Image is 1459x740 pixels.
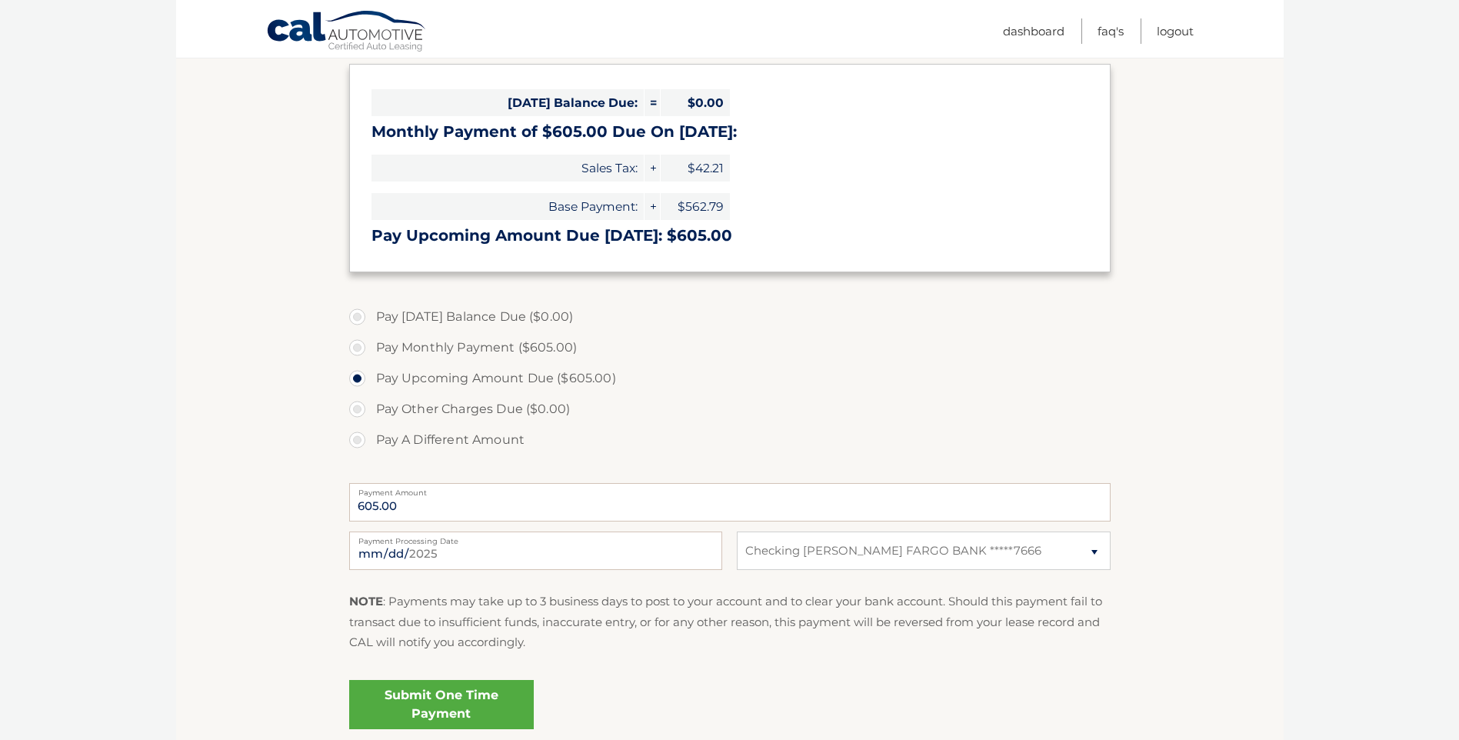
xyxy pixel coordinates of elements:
span: Sales Tax: [371,155,644,182]
label: Pay Other Charges Due ($0.00) [349,394,1111,425]
a: FAQ's [1098,18,1124,44]
label: Pay Monthly Payment ($605.00) [349,332,1111,363]
label: Pay A Different Amount [349,425,1111,455]
span: Base Payment: [371,193,644,220]
span: [DATE] Balance Due: [371,89,644,116]
a: Cal Automotive [266,10,428,55]
a: Logout [1157,18,1194,44]
label: Payment Amount [349,483,1111,495]
h3: Monthly Payment of $605.00 Due On [DATE]: [371,122,1088,142]
input: Payment Amount [349,483,1111,522]
span: + [645,193,660,220]
span: + [645,155,660,182]
strong: NOTE [349,594,383,608]
label: Pay [DATE] Balance Due ($0.00) [349,302,1111,332]
span: $42.21 [661,155,730,182]
label: Payment Processing Date [349,532,722,544]
p: : Payments may take up to 3 business days to post to your account and to clear your bank account.... [349,592,1111,652]
input: Payment Date [349,532,722,570]
span: $0.00 [661,89,730,116]
label: Pay Upcoming Amount Due ($605.00) [349,363,1111,394]
span: = [645,89,660,116]
h3: Pay Upcoming Amount Due [DATE]: $605.00 [371,226,1088,245]
a: Submit One Time Payment [349,680,534,729]
a: Dashboard [1003,18,1064,44]
span: $562.79 [661,193,730,220]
